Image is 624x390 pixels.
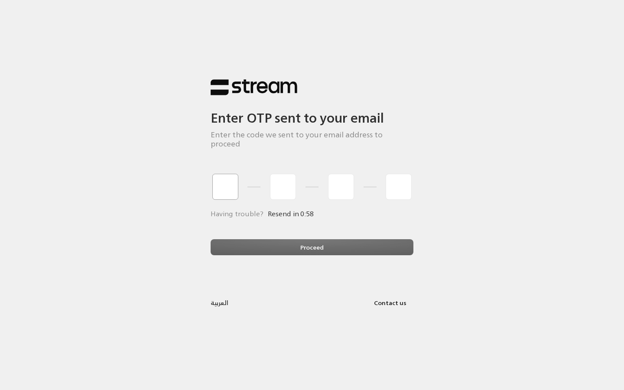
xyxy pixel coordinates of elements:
a: العربية [211,295,228,311]
h3: Enter OTP sent to your email [211,96,413,126]
button: Contact us [367,295,413,311]
span: Resend in 0:58 [268,208,314,220]
span: Having trouble? [211,208,263,220]
h5: Enter the code we sent to your email address to proceed [211,130,413,149]
img: Stream Logo [211,79,297,96]
a: Contact us [367,297,413,308]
